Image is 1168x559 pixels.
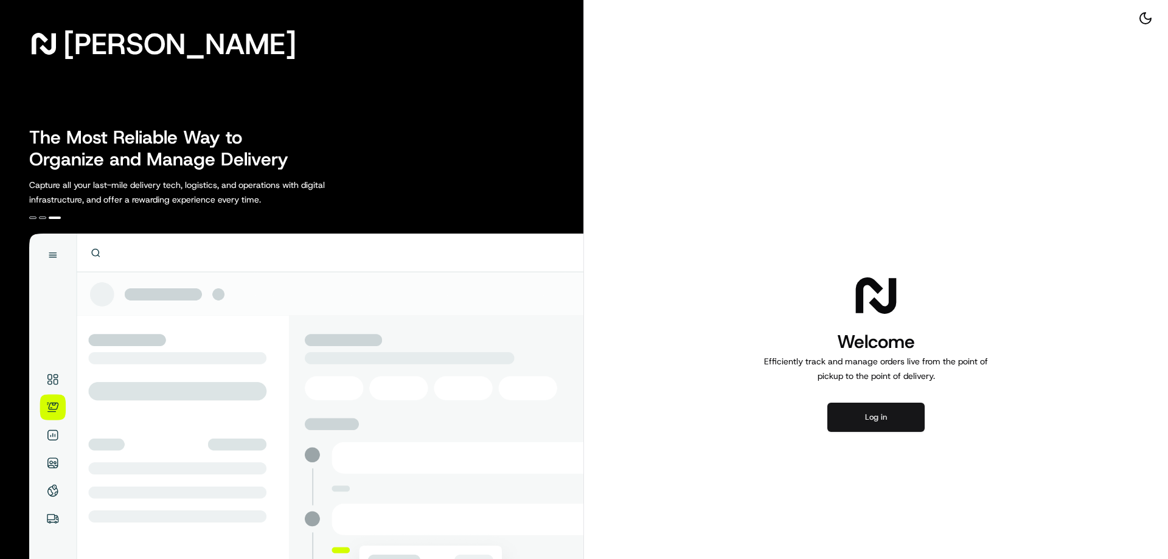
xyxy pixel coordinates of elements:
p: Efficiently track and manage orders live from the point of pickup to the point of delivery. [759,354,993,383]
p: Capture all your last-mile delivery tech, logistics, and operations with digital infrastructure, ... [29,178,380,207]
h2: The Most Reliable Way to Organize and Manage Delivery [29,127,302,170]
span: [PERSON_NAME] [63,32,296,56]
h1: Welcome [759,330,993,354]
button: Log in [827,403,925,432]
